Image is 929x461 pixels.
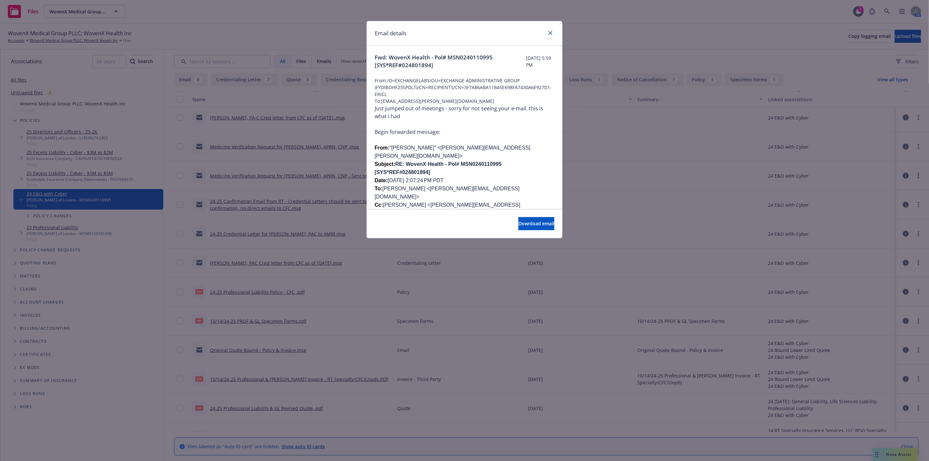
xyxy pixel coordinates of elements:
a: close [546,29,554,37]
span: From: /O=EXCHANGELABS/OU=EXCHANGE ADMINISTRATIVE GROUP (FYDIBOHF23SPDLT)/CN=RECIPIENTS/CN=3F7A86A... [375,77,554,98]
span: "[PERSON_NAME]" <[PERSON_NAME][EMAIL_ADDRESS][PERSON_NAME][DOMAIN_NAME]> [375,145,530,159]
b: To: [375,186,383,191]
button: Download email [518,217,554,230]
b: Date: [375,178,388,183]
b: Cc: [375,202,383,208]
b: From: [375,145,389,151]
span: Fwd: WovenX Health - Pol# MSN0240110995 [SYS*REF#024801894] [375,54,526,69]
span: [DATE] 5:59 PM [526,55,554,68]
span: To: [EMAIL_ADDRESS][PERSON_NAME][DOMAIN_NAME] [375,98,554,104]
span: [DATE] 2:07:24 PM PDT [388,178,444,183]
h1: Email details [375,29,406,38]
span: [PERSON_NAME] <[PERSON_NAME][EMAIL_ADDRESS][PERSON_NAME][DOMAIN_NAME]> [375,202,520,216]
span: [PERSON_NAME] <[PERSON_NAME][EMAIL_ADDRESS][DOMAIN_NAME]> [375,186,520,199]
span: Download email [518,220,554,227]
b: Subject: [375,161,395,167]
div: Begin forwarded message: [375,128,554,136]
b: RE: WovenX Health - Pol# MSN0240110995 [SYS*REF#024801894] [375,161,501,175]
